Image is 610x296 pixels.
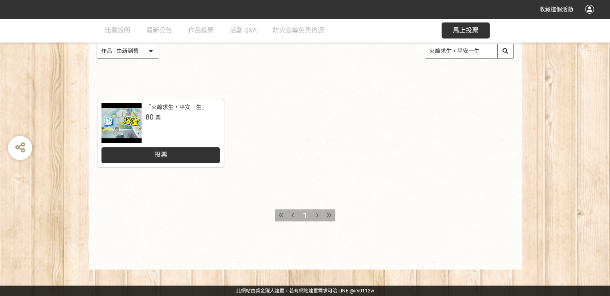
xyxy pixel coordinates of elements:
button: 馬上投票 [442,22,490,39]
span: 1 [303,211,307,220]
a: 活動 Q&A [230,18,257,43]
span: 比賽說明 [105,26,130,34]
span: 馬上投票 [453,26,478,34]
a: 最新公告 [146,18,172,43]
span: 活動 Q&A [230,26,257,34]
div: 『火線求生，平安一生』 [146,103,207,112]
a: @irv0112w [350,288,374,294]
a: 作品投票 [188,18,214,43]
a: 防火宣導免費資源 [273,18,324,43]
span: 防火宣導免費資源 [273,26,324,34]
a: 此網站由獎金獵人建置，若有網站建置需求 [236,288,328,294]
span: 作品投票 [188,26,214,34]
span: 票 [155,114,161,121]
a: 比賽說明 [105,18,130,43]
span: 投票 [154,151,167,158]
span: 最新公告 [146,26,172,34]
span: 收藏這個活動 [539,6,573,12]
span: 80 [146,113,154,121]
span: 可洽 LINE: [236,288,374,294]
a: 『火線求生，平安一生』80票投票 [97,99,224,167]
input: 搜尋作品 [425,44,513,58]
